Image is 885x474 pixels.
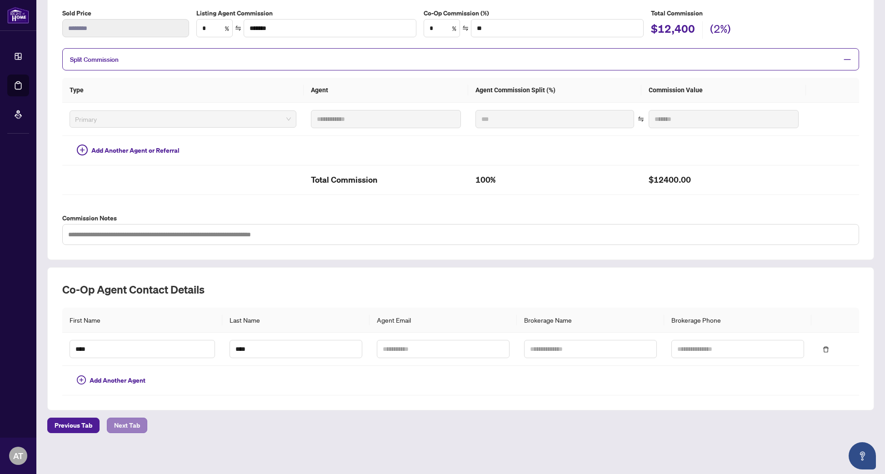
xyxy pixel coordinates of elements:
th: Brokerage Name [517,308,664,333]
th: Last Name [222,308,370,333]
h5: Total Commission [651,8,859,18]
h2: Total Commission [311,173,461,187]
span: Previous Tab [55,418,92,433]
span: Split Commission [70,55,119,64]
label: Listing Agent Commission [196,8,416,18]
th: Agent Commission Split (%) [468,78,641,103]
th: Agent Email [370,308,517,333]
label: Co-Op Commission (%) [424,8,644,18]
h2: $12400.00 [649,173,799,187]
img: logo [7,7,29,24]
button: Previous Tab [47,418,100,433]
span: minus [843,55,851,64]
span: swap [638,116,644,122]
th: Agent [304,78,468,103]
span: plus-circle [77,375,86,384]
span: Primary [75,112,291,126]
button: Open asap [849,442,876,469]
label: Commission Notes [62,213,859,223]
th: Brokerage Phone [664,308,811,333]
span: AT [13,449,23,462]
th: First Name [62,308,222,333]
span: Next Tab [114,418,140,433]
span: plus-circle [77,145,88,155]
span: delete [823,346,829,353]
button: Next Tab [107,418,147,433]
button: Add Another Agent [70,373,153,388]
span: Add Another Agent or Referral [91,145,180,155]
th: Type [62,78,304,103]
h2: 100% [475,173,634,187]
button: Add Another Agent or Referral [70,143,187,158]
div: Split Commission [62,48,859,70]
span: swap [462,25,469,31]
h2: $12,400 [651,21,695,39]
span: swap [235,25,241,31]
span: Add Another Agent [90,375,145,385]
h2: Co-op Agent Contact Details [62,282,859,297]
th: Commission Value [641,78,806,103]
label: Sold Price [62,8,189,18]
h2: (2%) [710,21,731,39]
